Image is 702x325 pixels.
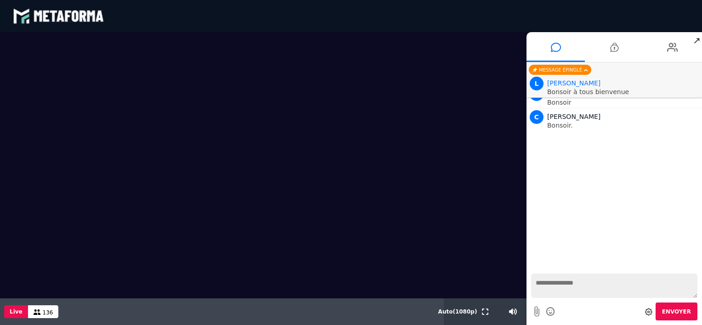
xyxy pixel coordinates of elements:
span: C [530,110,543,124]
button: Live [4,305,28,318]
div: Message épinglé [529,65,591,75]
span: 136 [43,309,53,316]
p: Bonsoir [547,99,700,106]
p: Bonsoir. [547,122,700,129]
span: ↗ [691,32,702,49]
span: Animateur [547,79,600,87]
button: Envoyer [656,303,697,320]
p: Bonsoir à tous bienvenue [547,89,700,95]
button: Auto(1080p) [436,298,479,325]
span: L [530,77,543,90]
span: Auto ( 1080 p) [438,308,477,315]
span: [PERSON_NAME] [547,113,600,120]
span: Envoyer [662,308,691,315]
